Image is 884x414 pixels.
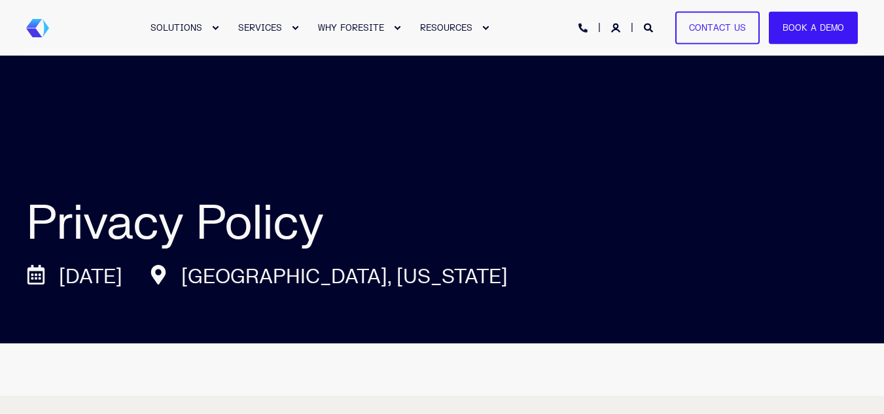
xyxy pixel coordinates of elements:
div: [GEOGRAPHIC_DATA], [US_STATE] [149,265,534,291]
a: Open Search [644,22,656,33]
a: Back to Home [26,19,49,37]
img: Foresite brand mark, a hexagon shape of blues with a directional arrow to the right hand side [26,19,49,37]
span: Privacy Policy [26,194,323,254]
a: Book a Demo [769,11,858,44]
a: Login [611,22,623,33]
div: Expand RESOURCES [482,24,489,32]
a: Contact Us [675,11,760,44]
span: WHY FORESITE [318,22,384,33]
span: RESOURCES [420,22,472,33]
span: SOLUTIONS [150,22,202,33]
div: Expand WHY FORESITE [393,24,401,32]
div: Expand SOLUTIONS [211,24,219,32]
div: [DATE] [26,265,149,291]
div: Expand SERVICES [291,24,299,32]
